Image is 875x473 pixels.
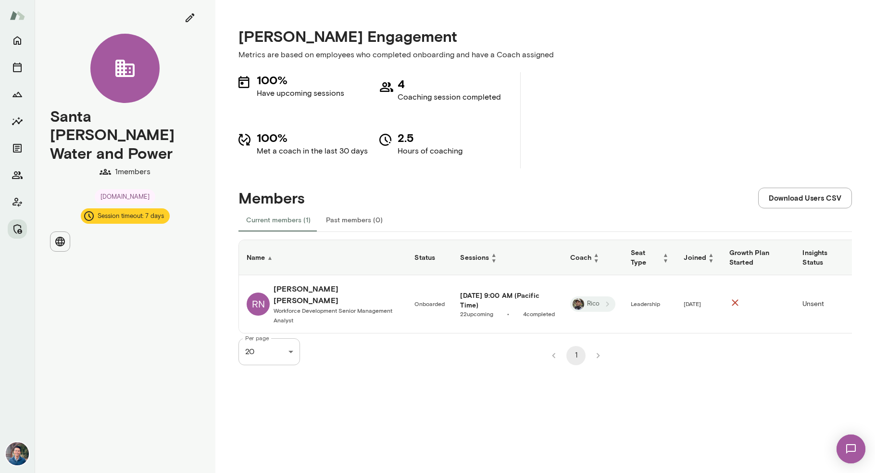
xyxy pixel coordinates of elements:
a: 22upcoming [460,310,493,318]
p: Hours of coaching [398,145,462,157]
span: [DATE] [684,300,701,307]
img: Rico Nasol [573,298,584,310]
button: Sessions [8,58,27,77]
label: Per page [245,334,269,342]
div: RN [247,293,270,316]
span: ▲ [267,254,273,261]
span: Onboarded [414,300,445,307]
span: 4 completed [523,310,555,318]
h6: Joined [684,252,714,263]
p: Coaching session completed [398,91,501,103]
h6: Sessions [460,252,554,263]
a: RN[PERSON_NAME] [PERSON_NAME]Workforce Development Senior Management Analyst [247,283,399,325]
h6: Name [247,253,399,262]
p: 1 members [115,166,150,178]
span: • [460,310,554,318]
span: Workforce Development Senior Management Analyst [274,307,392,323]
span: ▲ [708,252,714,257]
h5: 2.5 [398,130,462,145]
h5: 4 [398,76,501,91]
span: ▲ [593,252,599,257]
h4: [PERSON_NAME] Engagement [238,27,852,45]
span: ▼ [662,257,668,263]
div: 20 [238,338,300,365]
button: Home [8,31,27,50]
img: Alex Yu [6,442,29,465]
h6: Growth Plan Started [729,248,787,267]
nav: pagination navigation [543,346,609,365]
h6: Coach [570,252,615,263]
button: Download Users CSV [758,188,852,208]
h4: Santa [PERSON_NAME] Water and Power [50,107,200,162]
button: Insights [8,112,27,131]
a: [DATE] 9:00 AM (Pacific Time) [460,291,554,310]
h6: Seat Type [631,248,669,267]
h6: [PERSON_NAME] [PERSON_NAME] [274,283,399,306]
td: Unsent [795,275,853,333]
div: Rico NasolRico [570,296,615,312]
span: [DOMAIN_NAME] [95,192,155,202]
span: 22 upcoming [460,310,493,318]
p: Have upcoming sessions [257,88,344,99]
div: pagination [300,338,852,365]
span: ▼ [593,257,599,263]
h5: 100% [257,130,368,145]
span: ▲ [662,252,668,257]
button: Past members (0) [318,208,390,231]
button: Members [8,166,27,185]
button: Manage [8,219,27,239]
a: 4completed [523,310,555,318]
span: Rico [581,299,605,308]
button: edit [180,8,200,28]
img: Mento [10,6,25,25]
button: Growth Plan [8,85,27,104]
span: ▼ [708,257,714,263]
button: Client app [8,192,27,212]
h4: Members [238,189,305,207]
button: Current members (1) [238,208,318,231]
p: Metrics are based on employees who completed onboarding and have a Coach assigned [238,49,852,61]
span: Session timeout: 7 days [92,211,170,221]
h5: 100% [257,72,344,88]
button: Documents [8,139,27,158]
span: Leadership [631,300,660,307]
span: ▲ [491,252,497,257]
p: Met a coach in the last 30 days [257,145,368,157]
span: ▼ [491,257,497,263]
button: page 1 [566,346,586,365]
h6: Insights Status [802,248,846,267]
h6: Status [414,253,445,262]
